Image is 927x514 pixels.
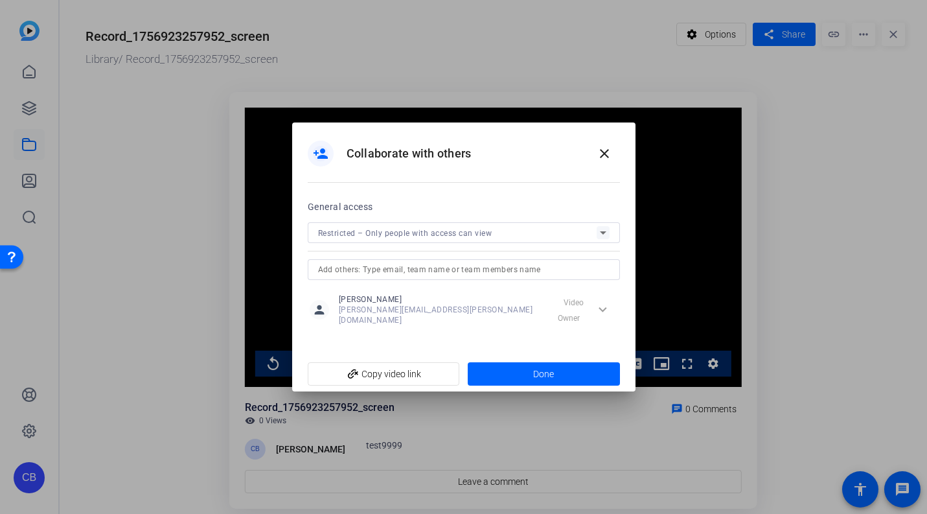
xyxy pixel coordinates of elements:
[468,362,620,386] button: Done
[597,146,612,161] mat-icon: close
[308,362,460,386] button: Copy video link
[310,300,329,320] mat-icon: person
[318,229,492,238] span: Restricted – Only people with access can view
[318,262,610,277] input: Add others: Type email, team name or team members name
[533,368,554,381] span: Done
[308,199,373,215] h2: General access
[339,305,547,325] span: [PERSON_NAME][EMAIL_ADDRESS][PERSON_NAME][DOMAIN_NAME]
[347,146,472,161] h1: Collaborate with others
[318,362,450,386] span: Copy video link
[343,364,365,386] mat-icon: add_link
[339,294,547,305] span: [PERSON_NAME]
[313,146,328,161] mat-icon: person_add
